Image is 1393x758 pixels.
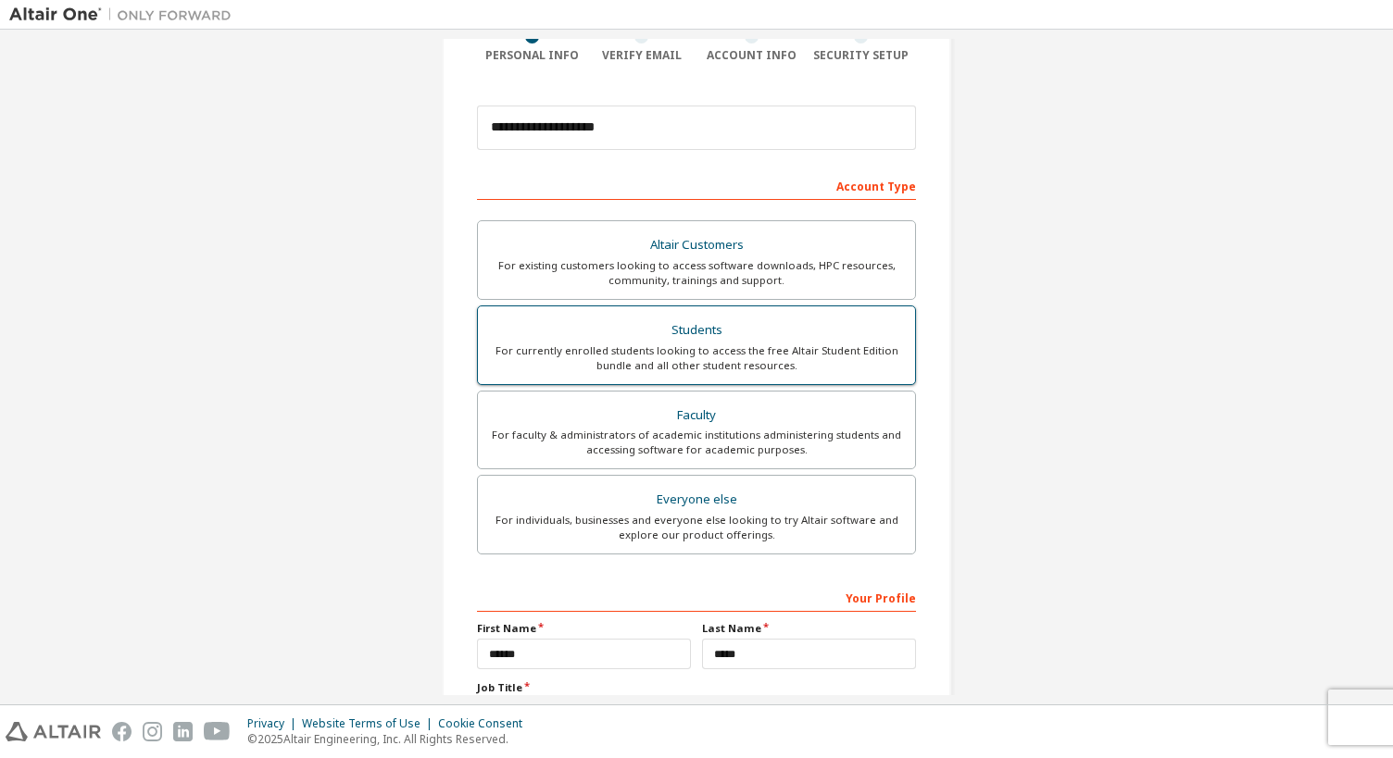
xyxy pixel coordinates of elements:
div: Personal Info [477,48,587,63]
div: Account Info [696,48,807,63]
img: linkedin.svg [173,722,193,741]
img: altair_logo.svg [6,722,101,741]
label: Last Name [702,621,916,636]
div: Cookie Consent [438,716,533,731]
div: Website Terms of Use [302,716,438,731]
div: Verify Email [587,48,697,63]
div: For existing customers looking to access software downloads, HPC resources, community, trainings ... [489,258,904,288]
div: Everyone else [489,487,904,513]
img: Altair One [9,6,241,24]
div: Security Setup [807,48,917,63]
div: For individuals, businesses and everyone else looking to try Altair software and explore our prod... [489,513,904,542]
div: Faculty [489,403,904,429]
p: © 2025 Altair Engineering, Inc. All Rights Reserved. [247,731,533,747]
div: For faculty & administrators of academic institutions administering students and accessing softwa... [489,428,904,457]
div: Account Type [477,170,916,200]
label: First Name [477,621,691,636]
div: Your Profile [477,582,916,612]
div: Altair Customers [489,232,904,258]
div: Privacy [247,716,302,731]
img: youtube.svg [204,722,231,741]
img: instagram.svg [143,722,162,741]
img: facebook.svg [112,722,132,741]
div: For currently enrolled students looking to access the free Altair Student Edition bundle and all ... [489,343,904,373]
label: Job Title [477,680,916,695]
div: Students [489,317,904,343]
